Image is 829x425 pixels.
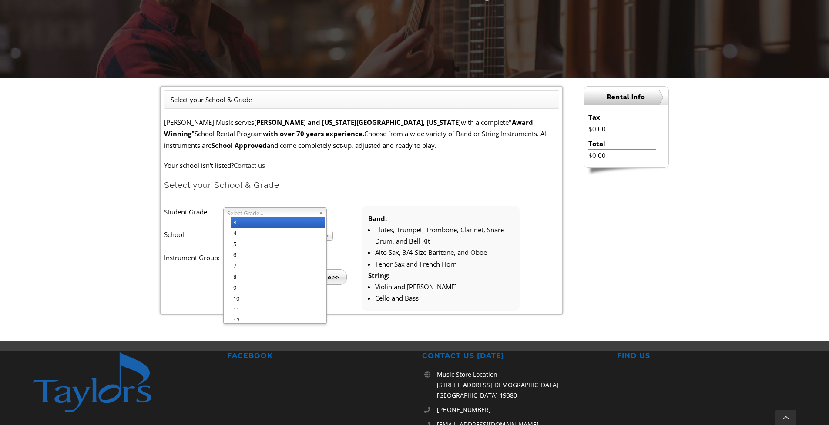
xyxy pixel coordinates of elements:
h2: CONTACT US [DATE] [422,351,602,361]
li: 8 [231,271,325,282]
h2: Rental Info [584,90,668,105]
li: 4 [231,228,325,239]
p: [PERSON_NAME] Music serves with a complete School Rental Program Choose from a wide variety of Ba... [164,117,559,151]
img: footer-logo [33,351,170,413]
h2: FIND US [617,351,797,361]
li: 12 [231,315,325,326]
li: 10 [231,293,325,304]
img: sidebar-footer.png [584,168,669,176]
a: [PHONE_NUMBER] [437,405,602,415]
strong: [PERSON_NAME] and [US_STATE][GEOGRAPHIC_DATA], [US_STATE] [254,118,461,127]
label: Student Grade: [164,206,223,218]
strong: String: [368,271,389,280]
li: Select your School & Grade [171,94,252,105]
li: 5 [231,239,325,250]
li: Flutes, Trumpet, Trombone, Clarinet, Snare Drum, and Bell Kit [375,224,513,247]
p: Music Store Location [STREET_ADDRESS][DEMOGRAPHIC_DATA] [GEOGRAPHIC_DATA] 19380 [437,369,602,400]
a: Contact us [234,161,265,170]
li: Alto Sax, 3/4 Size Baritone, and Oboe [375,247,513,258]
li: Total [588,138,656,150]
li: 3 [231,217,325,228]
strong: Band: [368,214,387,223]
li: 7 [231,261,325,271]
li: $0.00 [588,123,656,134]
li: 9 [231,282,325,293]
label: School: [164,229,223,240]
li: $0.00 [588,150,656,161]
li: Tenor Sax and French Horn [375,258,513,270]
li: 6 [231,250,325,261]
p: Your school isn't listed? [164,160,559,171]
h2: FACEBOOK [227,351,407,361]
label: Instrument Group: [164,252,223,263]
li: Violin and [PERSON_NAME] [375,281,513,292]
h2: Select your School & Grade [164,180,559,191]
li: Tax [588,111,656,123]
span: Select Grade... [227,208,315,218]
strong: with over 70 years experience. [263,129,364,138]
strong: School Approved [211,141,267,150]
li: 11 [231,304,325,315]
li: Cello and Bass [375,292,513,304]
